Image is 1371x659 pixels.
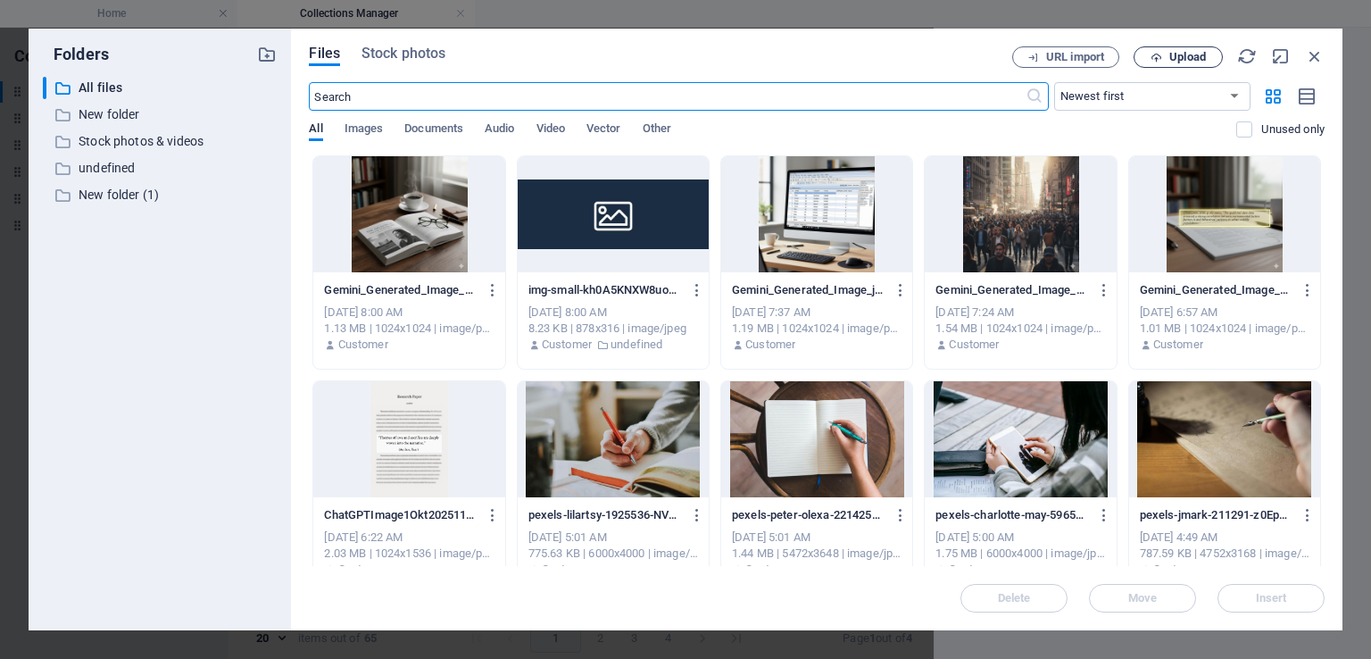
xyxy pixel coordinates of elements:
p: pexels-jmark-211291-z0EpBrA-YNHRA-1Wkh5ruA.jpg [1140,507,1293,523]
p: undefined [79,158,245,179]
div: New folder (1) [43,184,277,206]
p: Gemini_Generated_Image_jmwcscjmwcscjmwc-S_7sSW1o5TpxEkvTKvKogg.png [732,282,885,298]
div: 8.23 KB | 878x316 | image/jpeg [528,321,698,337]
p: Customer [338,337,388,353]
button: URL import [1012,46,1119,68]
div: By: Customer | Folder: undefined [528,337,698,353]
div: 1.19 MB | 1024x1024 | image/png [732,321,902,337]
div: 1.75 MB | 6000x4000 | image/jpeg [935,546,1105,562]
div: New folder [43,104,277,126]
p: Customer [949,562,999,578]
span: URL import [1046,52,1104,63]
p: img-small-kh0A5KNXW8uo8cb1_26hGQ.jpg [528,282,682,298]
i: Reload [1237,46,1257,66]
div: [DATE] 5:00 AM [935,530,1105,546]
div: 2.03 MB | 1024x1536 | image/png [324,546,494,562]
span: Stock photos [361,43,445,64]
span: Documents [404,118,463,143]
p: Gemini_Generated_Image_97lif497lif497li-erpWDFVdX25CVOuhvbkgPw.png [324,282,478,298]
div: [DATE] 5:01 AM [528,530,698,546]
p: Customer [338,562,388,578]
p: Customer [1153,562,1203,578]
span: Images [345,118,384,143]
div: [DATE] 8:00 AM [528,304,698,321]
div: [DATE] 7:37 AM [732,304,902,321]
p: Displays only files that are not in use on the website. Files added during this session can still... [1261,121,1325,138]
div: [DATE] 6:57 AM [1140,304,1309,321]
p: New folder [79,104,245,125]
div: 1.44 MB | 5472x3648 | image/jpeg [732,546,902,562]
span: Files [309,43,340,64]
p: All files [79,78,245,98]
span: Vector [586,118,621,143]
div: undefined [43,157,277,179]
p: ChatGPTImage1Okt202511.22.18-ed_7l-D5GJIpO1nou1LS-w.png [324,507,478,523]
i: Close [1305,46,1325,66]
div: 1.01 MB | 1024x1024 | image/png [1140,321,1309,337]
p: Stock photos & videos [79,131,245,152]
i: Minimize [1271,46,1291,66]
i: Create new folder [257,45,277,64]
p: Gemini_Generated_Image_g8togzg8togzg8to-YNH4qynT4_a4iTJMNr5geA.png [1140,282,1293,298]
p: Customer [745,337,795,353]
div: [DATE] 6:22 AM [324,530,494,546]
div: [DATE] 5:01 AM [732,530,902,546]
div: 787.59 KB | 4752x3168 | image/jpeg [1140,546,1309,562]
div: ​ [43,77,46,99]
span: All [309,118,322,143]
div: [DATE] 4:49 AM [1140,530,1309,546]
span: Upload [1169,52,1206,63]
p: Customer [745,562,795,578]
div: Stock photos & videos [43,130,277,153]
div: [DATE] 8:00 AM [324,304,494,321]
div: 1.54 MB | 1024x1024 | image/png [935,321,1105,337]
input: Search [309,82,1025,111]
span: Other [643,118,671,143]
p: Customer [542,337,592,353]
div: 775.63 KB | 6000x4000 | image/jpeg [528,546,698,562]
p: pexels-charlotte-may-5965545-Ckweuspswz2Krhw9c_Jfxg.jpg [935,507,1089,523]
p: Customer [542,562,592,578]
span: Video [536,118,565,143]
p: Customer [949,337,999,353]
p: pexels-lilartsy-1925536-NV7fqPm5EFRbM6Rm62OGrQ.jpg [528,507,682,523]
p: Gemini_Generated_Image_c9554lc9554lc955-83wTtYqMHICZhP8iJk15kQ.png [935,282,1089,298]
button: Upload [1134,46,1223,68]
p: undefined [611,337,662,353]
p: New folder (1) [79,185,245,205]
p: Folders [43,43,109,66]
div: [DATE] 7:24 AM [935,304,1105,321]
span: Audio [485,118,514,143]
p: Customer [1153,337,1203,353]
div: 1.13 MB | 1024x1024 | image/png [324,321,494,337]
p: pexels-peter-olexa-2214257-4099192-Y7R2uQ_mmZaYKwPXTp7EKw.jpg [732,507,885,523]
